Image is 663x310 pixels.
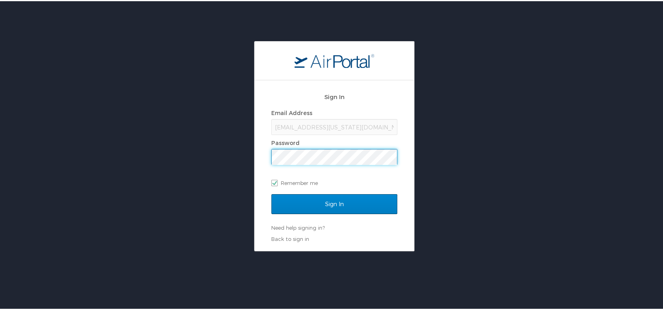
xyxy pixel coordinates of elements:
[271,223,325,230] a: Need help signing in?
[271,108,312,115] label: Email Address
[271,193,397,213] input: Sign In
[271,138,300,145] label: Password
[271,176,397,188] label: Remember me
[271,234,309,241] a: Back to sign in
[294,52,374,67] img: logo
[271,91,397,100] h2: Sign In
